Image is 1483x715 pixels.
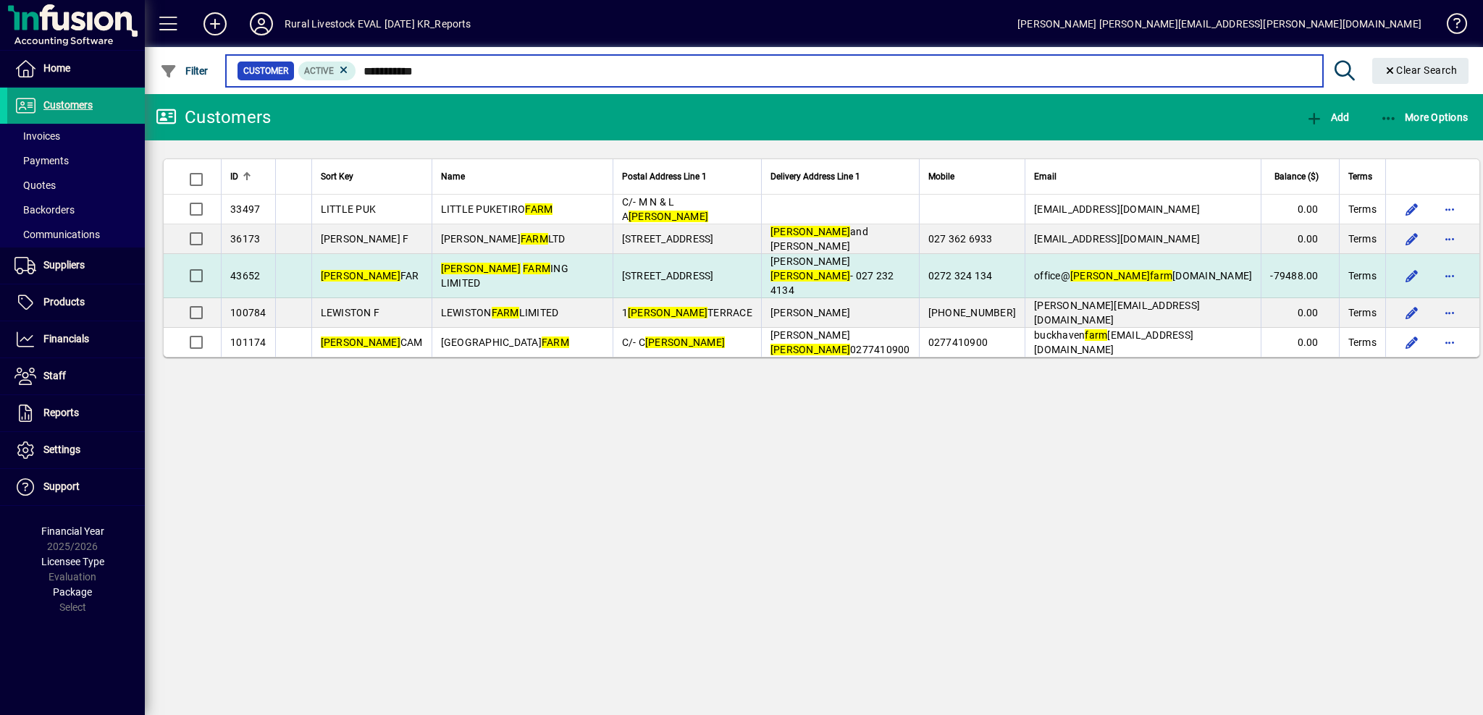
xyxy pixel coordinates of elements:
[7,358,145,394] a: Staff
[1380,111,1469,123] span: More Options
[622,270,714,282] span: [STREET_ADDRESS]
[321,169,353,185] span: Sort Key
[7,51,145,87] a: Home
[1270,169,1331,185] div: Balance ($)
[321,233,409,245] span: [PERSON_NAME] F
[7,148,145,173] a: Payments
[53,586,92,598] span: Package
[7,284,145,321] a: Products
[1034,329,1193,355] span: buckhaven [EMAIL_ADDRESS][DOMAIN_NAME]
[7,432,145,468] a: Settings
[7,222,145,247] a: Communications
[1348,232,1377,246] span: Terms
[770,270,850,282] em: [PERSON_NAME]
[1034,169,1252,185] div: Email
[628,307,707,318] em: [PERSON_NAME]
[1348,268,1377,283] span: Terms
[43,370,66,381] span: Staff
[441,263,568,289] span: ING LIMITED
[321,337,423,348] span: CAM
[14,179,56,191] span: Quotes
[622,169,707,185] span: Postal Address Line 1
[230,169,266,185] div: ID
[1348,305,1377,320] span: Terms
[7,124,145,148] a: Invoices
[230,233,260,245] span: 36173
[14,229,100,240] span: Communications
[1017,12,1421,35] div: [PERSON_NAME] [PERSON_NAME][EMAIL_ADDRESS][PERSON_NAME][DOMAIN_NAME]
[525,203,553,215] em: FARM
[43,481,80,492] span: Support
[321,270,400,282] em: [PERSON_NAME]
[156,106,271,129] div: Customers
[1400,264,1424,287] button: Edit
[160,65,209,77] span: Filter
[321,337,400,348] em: [PERSON_NAME]
[622,196,709,222] span: C/- M N & L A
[523,263,550,274] em: FARM
[1348,202,1377,216] span: Terms
[542,337,569,348] em: FARM
[928,337,988,348] span: 0277410900
[1034,270,1252,282] span: office@ [DOMAIN_NAME]
[1034,169,1056,185] span: Email
[1261,254,1338,298] td: -79488.00
[441,203,553,215] span: LITTLE PUKETIRO
[304,66,334,76] span: Active
[14,130,60,142] span: Invoices
[1438,227,1461,250] button: More options
[43,99,93,111] span: Customers
[441,307,559,318] span: LEWISTON LIMITED
[43,296,85,308] span: Products
[441,263,521,274] em: [PERSON_NAME]
[230,169,238,185] span: ID
[441,337,569,348] span: [GEOGRAPHIC_DATA]
[7,173,145,198] a: Quotes
[41,556,104,567] span: Licensee Type
[441,169,604,185] div: Name
[1070,270,1150,282] em: [PERSON_NAME]
[770,255,894,296] span: [PERSON_NAME] - 027 232 4134
[1274,169,1319,185] span: Balance ($)
[14,155,69,166] span: Payments
[43,62,70,74] span: Home
[770,226,850,237] em: [PERSON_NAME]
[928,307,1017,318] span: [PHONE_NUMBER]
[7,198,145,222] a: Backorders
[7,395,145,431] a: Reports
[43,444,80,455] span: Settings
[321,270,419,282] span: FAR
[928,169,954,185] span: Mobile
[1438,331,1461,354] button: More options
[230,270,260,282] span: 43652
[1261,328,1338,357] td: 0.00
[1034,300,1200,326] span: [PERSON_NAME][EMAIL_ADDRESS][DOMAIN_NAME]
[1034,233,1200,245] span: [EMAIL_ADDRESS][DOMAIN_NAME]
[298,62,356,80] mat-chip: Activation Status: Active
[622,337,726,348] span: C/- C
[230,307,266,318] span: 100784
[1436,3,1465,50] a: Knowledge Base
[7,321,145,357] a: Financials
[192,11,238,37] button: Add
[622,307,752,318] span: 1 TERRACE
[41,525,104,537] span: Financial Year
[928,270,993,282] span: 0272 324 134
[622,233,714,245] span: [STREET_ADDRESS]
[1400,331,1424,354] button: Edit
[7,469,145,505] a: Support
[770,329,910,355] span: [PERSON_NAME] 0277410900
[1438,264,1461,287] button: More options
[14,204,75,216] span: Backorders
[1348,169,1372,185] span: Terms
[238,11,285,37] button: Profile
[770,169,860,185] span: Delivery Address Line 1
[770,226,868,252] span: and [PERSON_NAME]
[928,233,993,245] span: 027 362 6933
[770,344,850,355] em: [PERSON_NAME]
[1261,224,1338,254] td: 0.00
[441,233,566,245] span: [PERSON_NAME] LTD
[1372,58,1469,84] button: Clear
[1034,203,1200,215] span: [EMAIL_ADDRESS][DOMAIN_NAME]
[1302,104,1353,130] button: Add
